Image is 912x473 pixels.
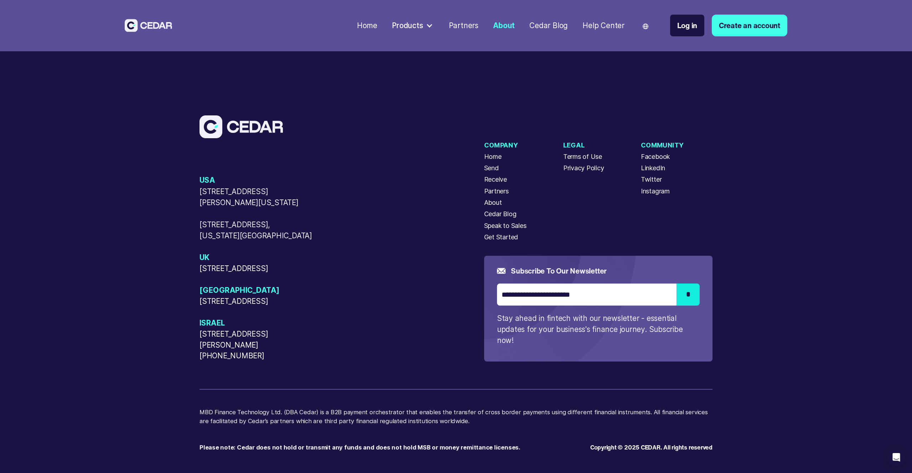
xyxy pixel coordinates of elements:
[199,296,315,307] span: [STREET_ADDRESS]
[579,16,628,35] a: Help Center
[563,152,602,161] a: Terms of Use
[484,198,502,207] a: About
[484,186,509,196] a: Partners
[641,140,684,150] div: Community
[493,20,515,31] div: About
[199,263,315,274] span: [STREET_ADDRESS]
[643,24,648,29] img: world icon
[199,444,520,451] strong: Please note: Cedar does not hold or transmit any funds and does not hold MSB or money remittance ...
[357,20,377,31] div: Home
[484,163,499,173] a: Send
[641,152,670,161] a: Facebook
[199,408,712,434] p: MBD Finance Technology Ltd. (DBA Cedar) is a B2B payment orchestrator that enables the transfer o...
[641,186,670,196] a: Instagram
[353,16,381,35] a: Home
[199,285,315,296] span: [GEOGRAPHIC_DATA]
[641,163,665,173] a: LinkedIn
[712,15,787,36] a: Create an account
[484,140,527,150] div: Company
[641,175,662,184] a: Twitter
[484,209,517,219] a: Cedar Blog
[484,221,527,230] a: Speak to Sales
[497,266,700,346] form: Email Form
[888,449,905,466] div: Open Intercom Messenger
[445,16,482,35] a: Partners
[529,20,568,31] div: Cedar Blog
[677,20,698,31] div: Log in
[199,252,315,263] span: UK
[484,175,507,184] a: Receive
[199,175,315,186] span: USA
[563,140,604,150] div: Legal
[199,435,590,452] p: ‍
[582,20,625,31] div: Help Center
[392,20,423,31] div: Products
[511,266,607,276] h5: Subscribe to our newsletter
[526,16,571,35] a: Cedar Blog
[497,313,700,346] p: Stay ahead in fintech with our newsletter - essential updates for your business's finance journey...
[199,329,315,362] span: [STREET_ADDRESS][PERSON_NAME][PHONE_NUMBER]
[484,232,518,242] a: Get Started
[199,219,315,241] span: [STREET_ADDRESS], [US_STATE][GEOGRAPHIC_DATA]
[449,20,478,31] div: Partners
[489,16,519,35] a: About
[388,16,438,35] div: Products
[199,318,315,329] span: Israel
[670,15,705,36] a: Log in
[484,152,502,161] a: Home
[199,186,315,208] span: [STREET_ADDRESS][PERSON_NAME][US_STATE]
[590,443,712,452] div: Copyright © 2025 CEDAR. All rights reserved
[563,163,604,173] a: Privacy Policy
